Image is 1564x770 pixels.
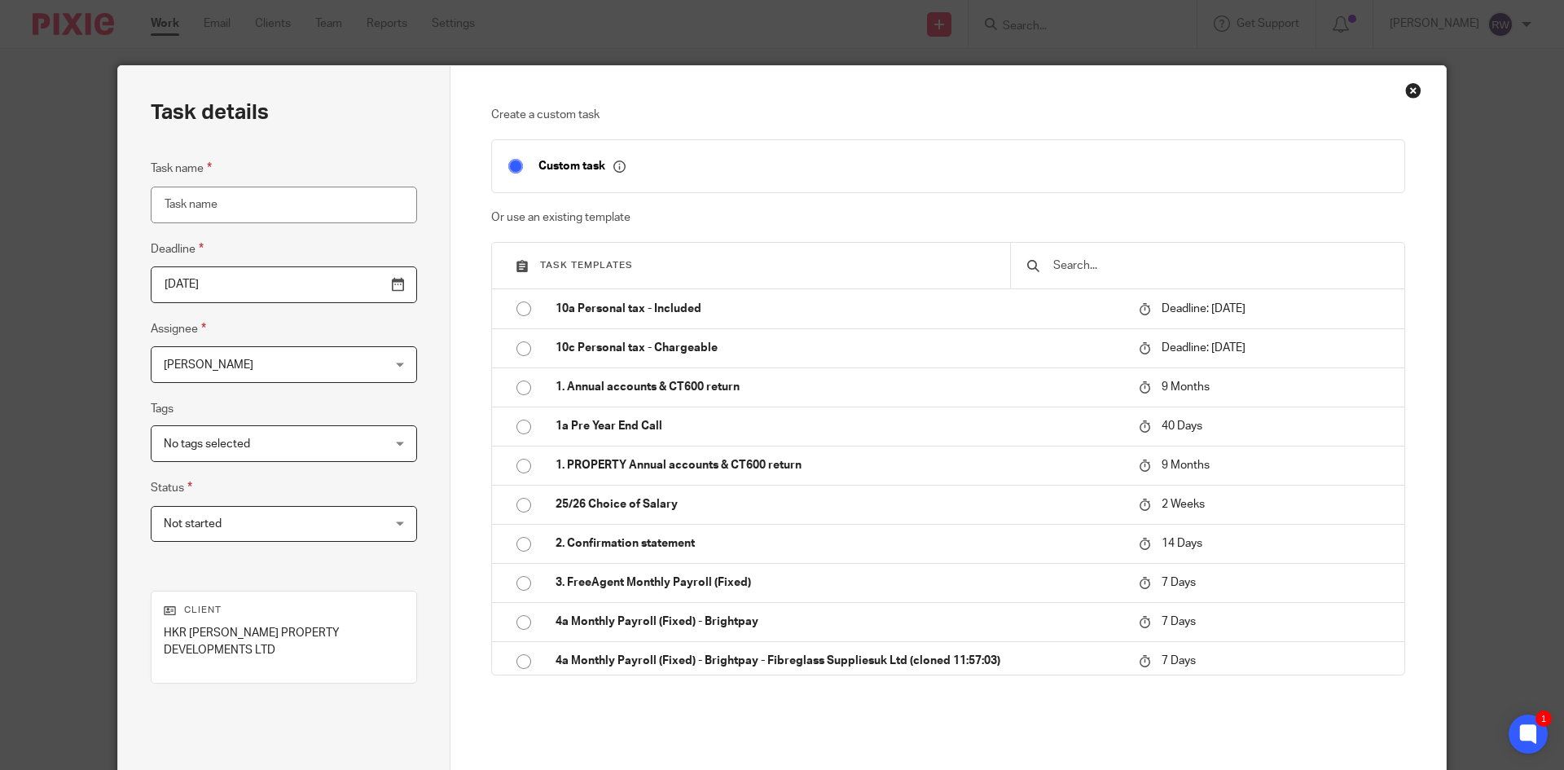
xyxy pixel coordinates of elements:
span: [PERSON_NAME] [164,359,253,371]
p: Client [164,604,404,617]
span: 7 Days [1162,577,1196,588]
span: 9 Months [1162,381,1210,393]
span: Not started [164,518,222,530]
p: 4a Monthly Payroll (Fixed) - Brightpay - Fibreglass Suppliesuk Ltd (cloned 11:57:03) [556,653,1122,669]
span: No tags selected [164,438,250,450]
p: Custom task [538,159,626,174]
span: Deadline: [DATE] [1162,342,1245,354]
p: Or use an existing template [491,209,1406,226]
label: Tags [151,401,174,417]
p: 1. Annual accounts & CT600 return [556,379,1122,395]
p: 4a Monthly Payroll (Fixed) - Brightpay [556,614,1122,630]
span: 40 Days [1162,420,1202,432]
p: 1. PROPERTY Annual accounts & CT600 return [556,457,1122,473]
span: Task templates [540,261,633,270]
p: 3. FreeAgent Monthly Payroll (Fixed) [556,574,1122,591]
span: 2 Weeks [1162,499,1205,510]
p: HKR [PERSON_NAME] PROPERTY DEVELOPMENTS LTD [164,625,404,658]
input: Search... [1052,257,1388,275]
div: 1 [1535,711,1552,727]
p: 10c Personal tax - Chargeable [556,340,1122,356]
span: 7 Days [1162,655,1196,667]
p: 25/26 Choice of Salary [556,496,1122,513]
span: Deadline: [DATE] [1162,303,1245,315]
input: Task name [151,187,417,223]
p: 2. Confirmation statement [556,535,1122,552]
label: Task name [151,159,212,178]
h2: Task details [151,99,269,126]
p: Create a custom task [491,107,1406,123]
label: Status [151,478,192,497]
span: 7 Days [1162,616,1196,627]
input: Pick a date [151,266,417,303]
label: Assignee [151,319,206,338]
label: Deadline [151,240,204,258]
div: Close this dialog window [1405,82,1421,99]
span: 9 Months [1162,460,1210,471]
span: 14 Days [1162,538,1202,549]
p: 1a Pre Year End Call [556,418,1122,434]
p: 10a Personal tax - Included [556,301,1122,317]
